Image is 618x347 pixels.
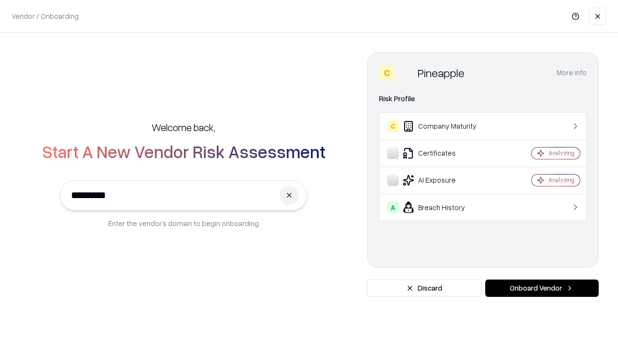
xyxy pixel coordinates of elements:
div: Breach History [387,201,503,213]
h5: Welcome back, [152,120,215,134]
div: Company Maturity [387,120,503,132]
div: Pineapple [418,65,464,80]
img: Pineapple [398,65,414,80]
p: Vendor / Onboarding [12,11,79,21]
div: Analyzing [548,149,575,157]
button: More info [557,64,587,81]
div: Analyzing [548,176,575,184]
div: C [387,120,399,132]
div: A [387,201,399,213]
div: Risk Profile [379,93,587,105]
button: Discard [367,280,481,297]
div: Certificates [387,147,503,159]
button: Onboard Vendor [485,280,599,297]
div: C [379,65,394,80]
div: AI Exposure [387,174,503,186]
h2: Start A New Vendor Risk Assessment [42,142,325,161]
p: Enter the vendor’s domain to begin onboarding [108,218,259,228]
